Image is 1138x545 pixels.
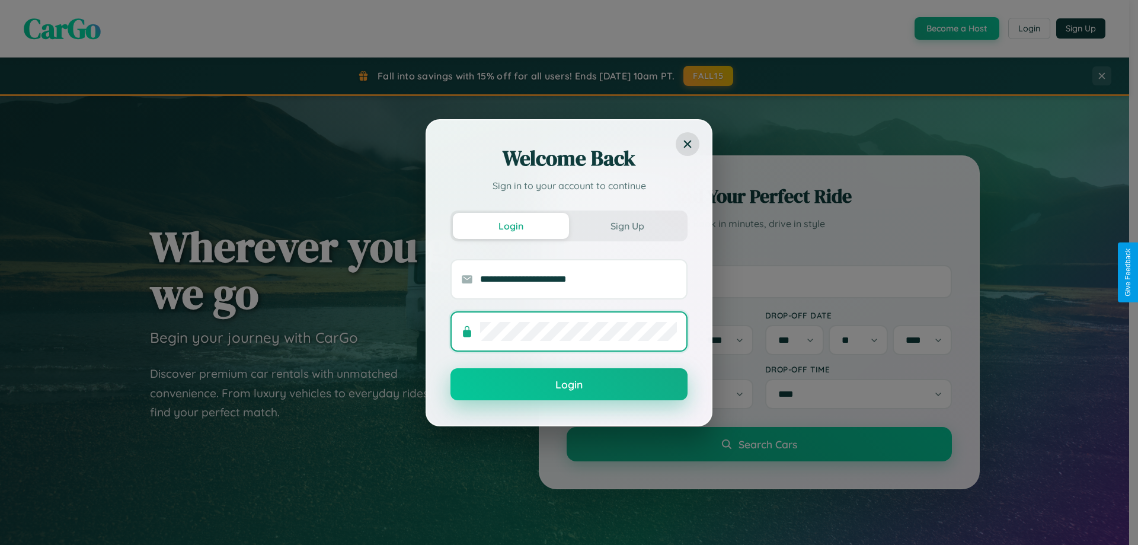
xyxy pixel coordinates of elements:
h2: Welcome Back [450,144,688,173]
button: Login [450,368,688,400]
p: Sign in to your account to continue [450,179,688,193]
button: Sign Up [569,213,685,239]
button: Login [453,213,569,239]
div: Give Feedback [1124,248,1132,297]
